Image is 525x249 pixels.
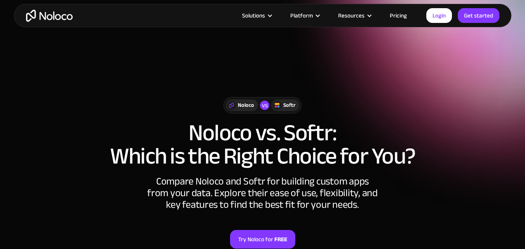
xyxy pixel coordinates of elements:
[232,10,281,21] div: Solutions
[230,230,295,249] a: Try Noloco forFREE
[26,10,73,22] a: home
[380,10,417,21] a: Pricing
[328,10,380,21] div: Resources
[22,121,504,168] h1: Noloco vs. Softr: Which is the Right Choice for You?
[426,8,452,23] a: Login
[146,176,379,211] div: Compare Noloco and Softr for building custom apps from your data. Explore their ease of use, flex...
[281,10,328,21] div: Platform
[274,234,287,244] strong: FREE
[458,8,499,23] a: Get started
[338,10,365,21] div: Resources
[238,101,254,110] div: Noloco
[260,101,269,110] div: vs
[290,10,313,21] div: Platform
[242,10,265,21] div: Solutions
[283,101,295,110] div: Softr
